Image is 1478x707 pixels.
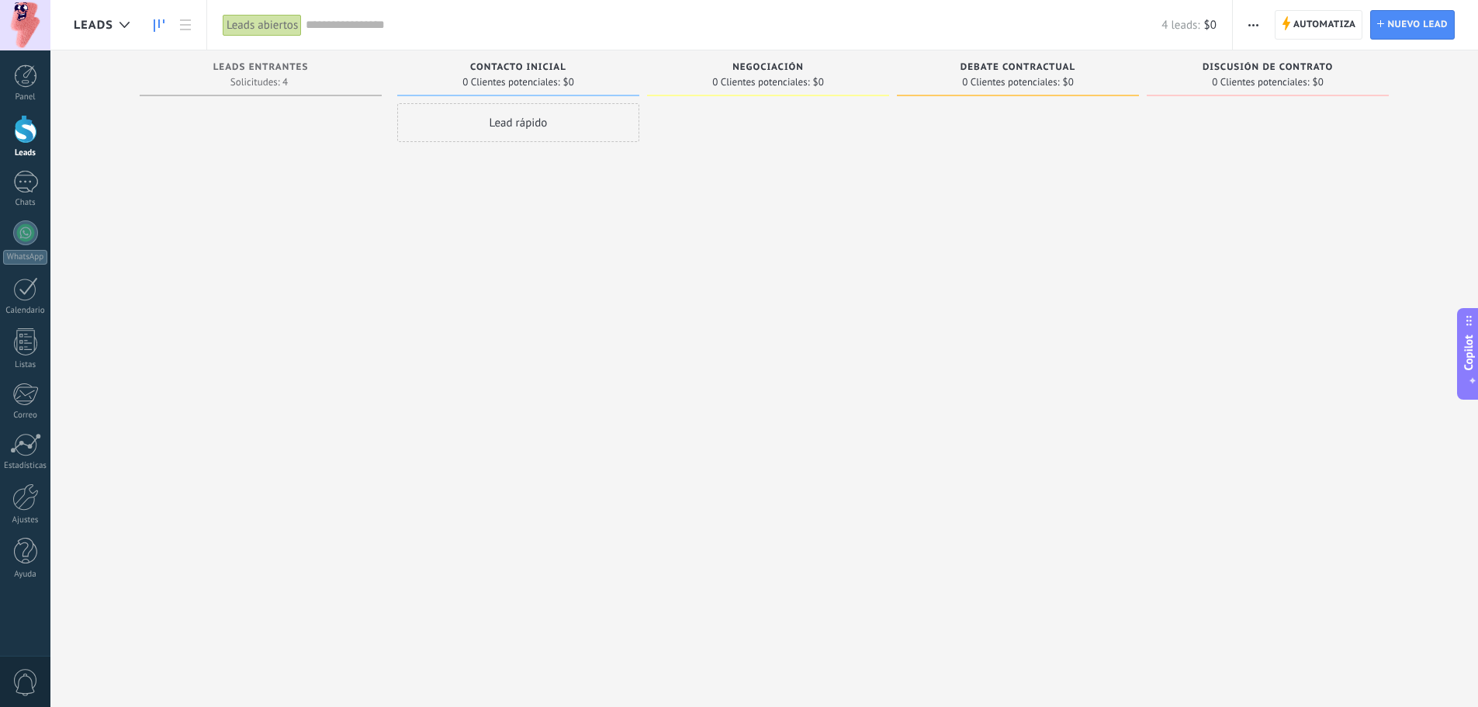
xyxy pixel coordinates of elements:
[230,78,288,87] span: Solicitudes: 4
[1161,18,1199,33] span: 4 leads:
[3,250,47,265] div: WhatsApp
[563,78,574,87] span: $0
[3,515,48,525] div: Ajustes
[3,148,48,158] div: Leads
[1313,78,1324,87] span: $0
[213,62,309,73] span: Leads Entrantes
[3,461,48,471] div: Estadísticas
[405,62,632,75] div: Contacto inicial
[1212,78,1309,87] span: 0 Clientes potenciales:
[813,78,824,87] span: $0
[172,10,199,40] a: Lista
[146,10,172,40] a: Leads
[470,62,566,73] span: Contacto inicial
[147,62,374,75] div: Leads Entrantes
[961,62,1075,73] span: Debate contractual
[1370,10,1455,40] a: Nuevo lead
[3,92,48,102] div: Panel
[3,570,48,580] div: Ayuda
[905,62,1131,75] div: Debate contractual
[223,14,302,36] div: Leads abiertos
[655,62,881,75] div: Negociación
[3,360,48,370] div: Listas
[1204,18,1217,33] span: $0
[3,411,48,421] div: Correo
[1063,78,1074,87] span: $0
[1387,11,1448,39] span: Nuevo lead
[1293,11,1356,39] span: Automatiza
[1203,62,1333,73] span: Discusión de contrato
[3,198,48,208] div: Chats
[712,78,809,87] span: 0 Clientes potenciales:
[1242,10,1265,40] button: Más
[3,306,48,316] div: Calendario
[1275,10,1363,40] a: Automatiza
[732,62,804,73] span: Negociación
[1461,334,1476,370] span: Copilot
[462,78,559,87] span: 0 Clientes potenciales:
[1154,62,1381,75] div: Discusión de contrato
[397,103,639,142] div: Lead rápido
[74,18,113,33] span: Leads
[962,78,1059,87] span: 0 Clientes potenciales:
